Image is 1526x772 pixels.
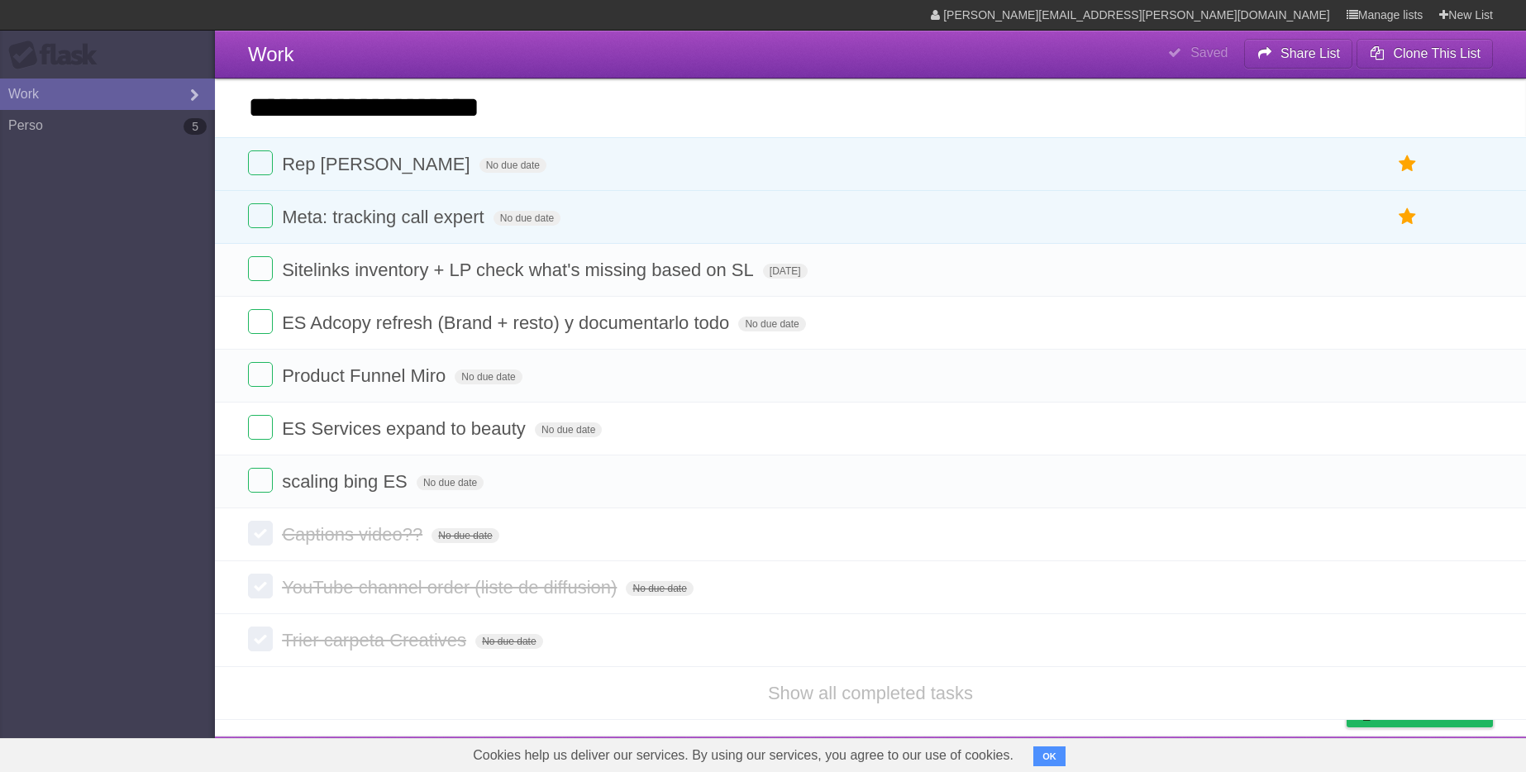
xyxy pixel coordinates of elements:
[1357,39,1493,69] button: Clone This List
[282,365,450,386] span: Product Funnel Miro
[1244,39,1353,69] button: Share List
[768,683,973,703] a: Show all completed tasks
[282,577,621,598] span: YouTube channel order (liste de diffusion)
[282,630,470,650] span: Trier carpeta Creatives
[248,362,273,387] label: Done
[738,317,805,331] span: No due date
[432,528,498,543] span: No due date
[248,574,273,598] label: Done
[1392,150,1423,178] label: Star task
[282,260,758,280] span: Sitelinks inventory + LP check what's missing based on SL
[1190,45,1228,60] b: Saved
[282,471,412,492] span: scaling bing ES
[282,312,733,333] span: ES Adcopy refresh (Brand + resto) y documentarlo todo
[475,634,542,649] span: No due date
[479,158,546,173] span: No due date
[1381,698,1485,727] span: Buy me a coffee
[282,524,427,545] span: Captions video??
[248,415,273,440] label: Done
[248,309,273,334] label: Done
[763,264,808,279] span: [DATE]
[417,475,484,490] span: No due date
[248,468,273,493] label: Done
[1393,46,1481,60] b: Clone This List
[494,211,560,226] span: No due date
[282,418,530,439] span: ES Services expand to beauty
[1033,746,1066,766] button: OK
[626,581,693,596] span: No due date
[8,41,107,70] div: Flask
[456,739,1030,772] span: Cookies help us deliver our services. By using our services, you agree to our use of cookies.
[282,207,489,227] span: Meta: tracking call expert
[248,521,273,546] label: Done
[248,43,294,65] span: Work
[248,150,273,175] label: Done
[184,118,207,135] b: 5
[282,154,474,174] span: Rep [PERSON_NAME]
[248,627,273,651] label: Done
[1392,203,1423,231] label: Star task
[455,369,522,384] span: No due date
[535,422,602,437] span: No due date
[248,256,273,281] label: Done
[1280,46,1340,60] b: Share List
[248,203,273,228] label: Done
